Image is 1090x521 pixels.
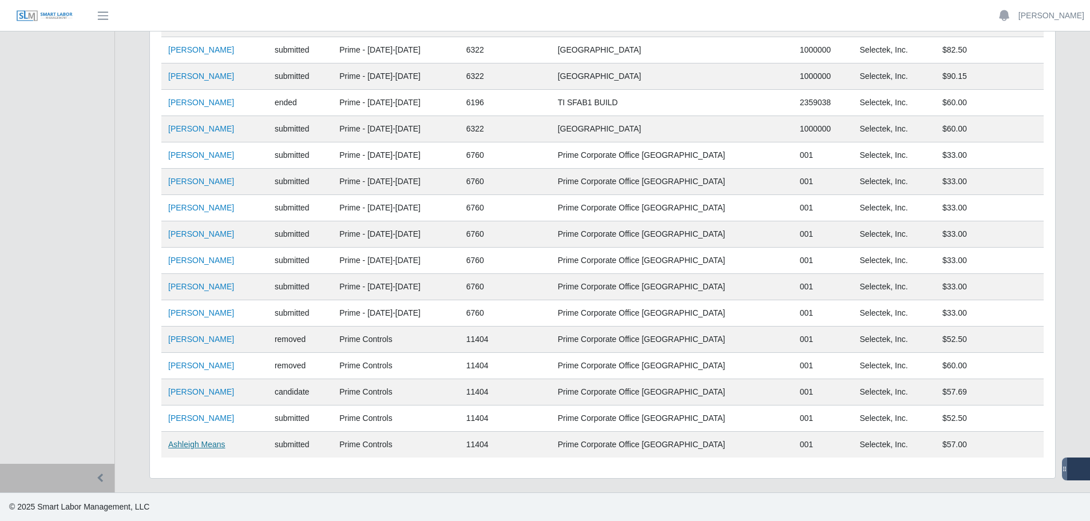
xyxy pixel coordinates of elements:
td: Selectek, Inc. [853,90,936,116]
td: $33.00 [936,248,1044,274]
td: removed [268,327,332,353]
td: $52.50 [936,405,1044,432]
td: Selectek, Inc. [853,116,936,142]
td: $90.15 [936,63,1044,90]
td: Prime Corporate Office [GEOGRAPHIC_DATA] [551,300,793,327]
td: Prime - [DATE]-[DATE] [332,90,459,116]
td: Prime Controls [332,379,459,405]
td: ended [268,90,332,116]
td: submitted [268,63,332,90]
td: 11404 [459,405,551,432]
td: Prime - [DATE]-[DATE] [332,195,459,221]
td: Prime - [DATE]-[DATE] [332,248,459,274]
td: 001 [793,432,853,458]
td: 11404 [459,432,551,458]
td: [GEOGRAPHIC_DATA] [551,116,793,142]
a: [PERSON_NAME] [168,150,234,160]
td: 6760 [459,300,551,327]
td: submitted [268,116,332,142]
td: 001 [793,353,853,379]
td: 11404 [459,379,551,405]
td: $33.00 [936,195,1044,221]
td: Prime Corporate Office [GEOGRAPHIC_DATA] [551,353,793,379]
td: candidate [268,379,332,405]
td: 1000000 [793,63,853,90]
td: Selectek, Inc. [853,221,936,248]
td: Prime Controls [332,405,459,432]
td: submitted [268,432,332,458]
td: Selectek, Inc. [853,63,936,90]
td: Prime Corporate Office [GEOGRAPHIC_DATA] [551,248,793,274]
td: 6760 [459,195,551,221]
a: [PERSON_NAME] [168,387,234,396]
td: $33.00 [936,169,1044,195]
td: 001 [793,169,853,195]
td: submitted [268,195,332,221]
td: TI SFAB1 BUILD [551,90,793,116]
td: $33.00 [936,274,1044,300]
td: Prime - [DATE]-[DATE] [332,300,459,327]
td: 1000000 [793,116,853,142]
a: [PERSON_NAME] [168,124,234,133]
td: Selectek, Inc. [853,195,936,221]
td: Selectek, Inc. [853,353,936,379]
td: Selectek, Inc. [853,169,936,195]
td: Prime Corporate Office [GEOGRAPHIC_DATA] [551,379,793,405]
td: $33.00 [936,221,1044,248]
a: [PERSON_NAME] [1018,10,1084,22]
td: $60.00 [936,353,1044,379]
td: submitted [268,405,332,432]
td: [GEOGRAPHIC_DATA] [551,63,793,90]
td: submitted [268,221,332,248]
td: Prime Corporate Office [GEOGRAPHIC_DATA] [551,432,793,458]
td: 6760 [459,221,551,248]
a: [PERSON_NAME] [168,361,234,370]
td: Prime Controls [332,327,459,353]
td: Prime Corporate Office [GEOGRAPHIC_DATA] [551,327,793,353]
td: Prime Controls [332,353,459,379]
td: 2359038 [793,90,853,116]
td: 001 [793,142,853,169]
a: Ashleigh Means [168,440,225,449]
a: [PERSON_NAME] [168,256,234,265]
td: 001 [793,274,853,300]
td: Prime - [DATE]-[DATE] [332,37,459,63]
span: © 2025 Smart Labor Management, LLC [9,502,149,511]
td: submitted [268,142,332,169]
td: Prime - [DATE]-[DATE] [332,142,459,169]
td: Prime Corporate Office [GEOGRAPHIC_DATA] [551,195,793,221]
a: [PERSON_NAME] [168,335,234,344]
td: 1000000 [793,37,853,63]
td: Prime - [DATE]-[DATE] [332,63,459,90]
td: 6196 [459,90,551,116]
td: 6322 [459,37,551,63]
td: submitted [268,37,332,63]
td: Prime - [DATE]-[DATE] [332,169,459,195]
a: [PERSON_NAME] [168,308,234,317]
td: 001 [793,405,853,432]
td: submitted [268,248,332,274]
a: [PERSON_NAME] [168,229,234,238]
td: $57.69 [936,379,1044,405]
td: 001 [793,195,853,221]
a: [PERSON_NAME] [168,203,234,212]
td: Selectek, Inc. [853,37,936,63]
td: 001 [793,248,853,274]
td: 6760 [459,248,551,274]
td: Selectek, Inc. [853,379,936,405]
td: 001 [793,327,853,353]
td: submitted [268,169,332,195]
td: Prime Controls [332,432,459,458]
td: $60.00 [936,116,1044,142]
td: Prime Corporate Office [GEOGRAPHIC_DATA] [551,274,793,300]
td: 6322 [459,116,551,142]
td: Prime Corporate Office [GEOGRAPHIC_DATA] [551,142,793,169]
td: submitted [268,300,332,327]
td: Selectek, Inc. [853,248,936,274]
td: 6322 [459,63,551,90]
td: 001 [793,379,853,405]
a: [PERSON_NAME] [168,413,234,423]
td: [GEOGRAPHIC_DATA] [551,37,793,63]
td: Prime - [DATE]-[DATE] [332,116,459,142]
td: Selectek, Inc. [853,432,936,458]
